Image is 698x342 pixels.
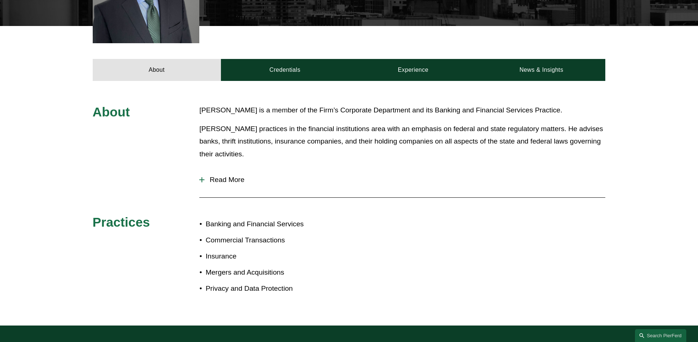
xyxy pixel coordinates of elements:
span: About [93,105,130,119]
a: Search this site [635,329,686,342]
a: About [93,59,221,81]
button: Read More [199,170,605,189]
p: [PERSON_NAME] practices in the financial institutions area with an emphasis on federal and state ... [199,123,605,161]
span: Practices [93,215,150,229]
p: [PERSON_NAME] is a member of the Firm’s Corporate Department and its Banking and Financial Servic... [199,104,605,117]
a: Experience [349,59,477,81]
p: Mergers and Acquisitions [206,266,349,279]
p: Commercial Transactions [206,234,349,247]
p: Insurance [206,250,349,263]
a: Credentials [221,59,349,81]
p: Privacy and Data Protection [206,282,349,295]
p: Banking and Financial Services [206,218,349,231]
span: Read More [204,176,605,184]
a: News & Insights [477,59,605,81]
